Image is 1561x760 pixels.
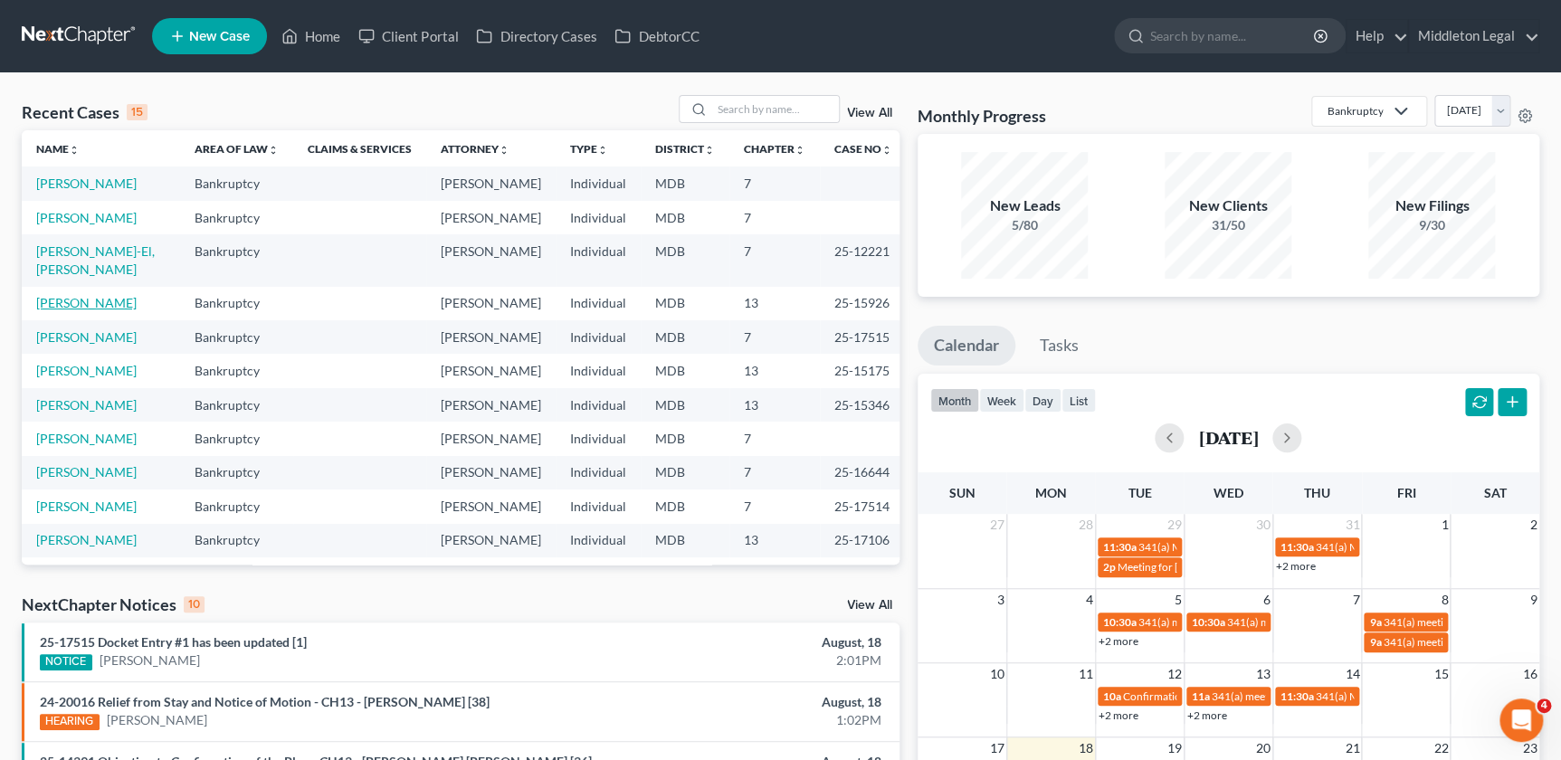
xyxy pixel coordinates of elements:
td: 13 [729,557,820,591]
div: New Filings [1368,195,1495,216]
td: Individual [556,287,641,320]
span: 4 [1084,589,1095,611]
div: Recent Cases [22,101,148,123]
span: 341(a) meeting for [PERSON_NAME] [1212,689,1386,703]
h3: Monthly Progress [918,105,1046,127]
td: [PERSON_NAME] [426,524,556,557]
div: Bankruptcy [1327,103,1383,119]
td: 13 [729,354,820,387]
span: 7 [1350,589,1361,611]
td: 25-17515 [820,320,907,354]
td: 7 [729,234,820,286]
td: 7 [729,456,820,489]
a: [PERSON_NAME] [36,210,137,225]
span: 1 [1439,514,1450,536]
td: Individual [556,234,641,286]
span: 11:30a [1280,540,1314,554]
span: 341(a) meeting for [PERSON_NAME] [1227,615,1402,629]
td: Individual [556,354,641,387]
span: 15 [1432,663,1450,685]
span: 10 [988,663,1006,685]
td: MDB [641,354,729,387]
td: [PERSON_NAME] [426,234,556,286]
td: Bankruptcy [180,524,293,557]
td: Individual [556,422,641,455]
td: 25-17514 [820,489,907,523]
div: 5/80 [961,216,1088,234]
div: 2:01PM [613,651,881,670]
span: 6 [1261,589,1272,611]
td: Bankruptcy [180,489,293,523]
td: MDB [641,234,729,286]
a: Help [1347,20,1407,52]
span: 23 [1521,737,1539,759]
button: week [979,388,1024,413]
span: Fri [1396,485,1415,500]
td: 13 [729,388,820,422]
span: 8 [1439,589,1450,611]
span: 341(a) Meeting for [PERSON_NAME] [1138,540,1314,554]
a: [PERSON_NAME] [36,464,137,480]
td: MDB [641,524,729,557]
span: 341(a) Meeting for [PERSON_NAME] [1316,689,1491,703]
td: MDB [641,557,729,591]
span: 10:30a [1103,615,1137,629]
div: HEARING [40,714,100,730]
span: 9a [1369,635,1381,649]
i: unfold_more [597,145,608,156]
span: 341(a) Meeting for [PERSON_NAME] [1316,540,1491,554]
td: 25-15926 [820,287,907,320]
span: 10a [1103,689,1121,703]
td: MDB [641,388,729,422]
td: [PERSON_NAME] [426,489,556,523]
i: unfold_more [268,145,279,156]
td: MDB [641,201,729,234]
td: Bankruptcy [180,557,293,591]
td: 25-12634 [820,557,907,591]
td: Individual [556,489,641,523]
div: 1:02PM [613,711,881,729]
div: August, 18 [613,693,881,711]
h2: [DATE] [1198,428,1258,447]
i: unfold_more [795,145,805,156]
td: Bankruptcy [180,422,293,455]
span: 14 [1343,663,1361,685]
span: 5 [1173,589,1184,611]
span: Tue [1128,485,1151,500]
td: Bankruptcy [180,287,293,320]
a: Districtunfold_more [655,142,715,156]
span: 11a [1192,689,1210,703]
td: Individual [556,320,641,354]
i: unfold_more [69,145,80,156]
span: 17 [988,737,1006,759]
td: Bankruptcy [180,456,293,489]
td: MDB [641,456,729,489]
td: [PERSON_NAME] [426,388,556,422]
a: [PERSON_NAME] [36,499,137,514]
div: New Leads [961,195,1088,216]
td: Individual [556,557,641,591]
iframe: Intercom live chat [1499,698,1543,742]
span: 2 [1528,514,1539,536]
a: Typeunfold_more [570,142,608,156]
a: [PERSON_NAME] [100,651,200,670]
td: MDB [641,320,729,354]
td: [PERSON_NAME] [426,557,556,591]
a: [PERSON_NAME] [36,329,137,345]
a: 25-17515 Docket Entry #1 has been updated [1] [40,634,307,650]
span: 31 [1343,514,1361,536]
i: unfold_more [499,145,509,156]
td: [PERSON_NAME] [426,456,556,489]
div: 15 [127,104,148,120]
a: Nameunfold_more [36,142,80,156]
td: 25-15175 [820,354,907,387]
td: Individual [556,456,641,489]
span: 28 [1077,514,1095,536]
span: 341(a) meeting for [PERSON_NAME] [1138,615,1313,629]
a: Chapterunfold_more [744,142,805,156]
td: 7 [729,489,820,523]
div: 10 [184,596,205,613]
div: 9/30 [1368,216,1495,234]
span: 341(a) meeting for [PERSON_NAME] [1383,615,1557,629]
td: MDB [641,422,729,455]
